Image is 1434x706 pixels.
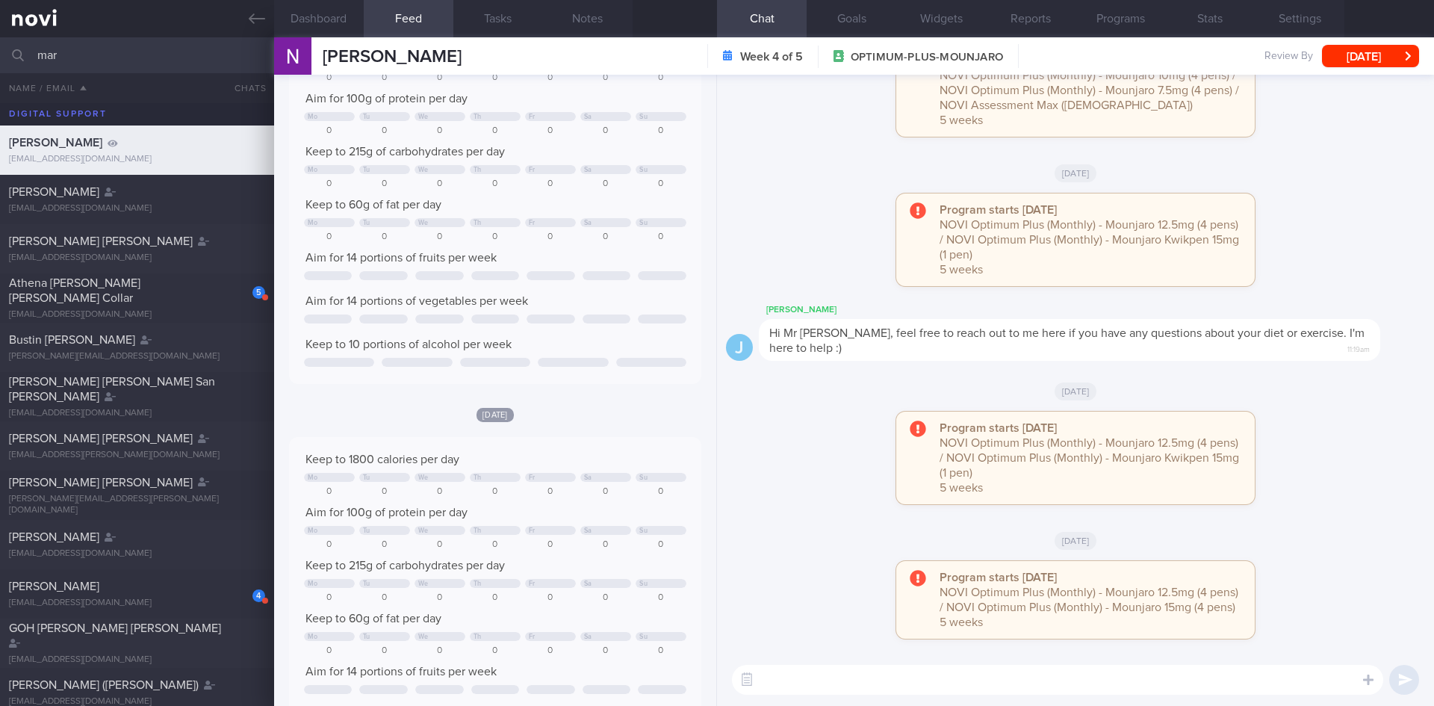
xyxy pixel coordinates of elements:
[584,474,592,482] div: Sa
[639,474,648,482] div: Su
[252,589,265,602] div: 4
[940,204,1057,216] strong: Program starts [DATE]
[1055,383,1097,400] span: [DATE]
[418,166,429,174] div: We
[470,72,521,84] div: 0
[470,126,521,137] div: 0
[305,146,505,158] span: Keep to 215g of carbohydrates per day
[359,592,410,604] div: 0
[9,277,140,304] span: Athena [PERSON_NAME] [PERSON_NAME] Collar
[363,166,370,174] div: Tu
[305,507,468,518] span: Aim for 100g of protein per day
[308,166,318,174] div: Mo
[940,114,983,126] span: 5 weeks
[305,560,505,572] span: Keep to 215g of carbohydrates per day
[529,166,536,174] div: Fr
[580,539,631,551] div: 0
[418,633,429,641] div: We
[525,645,576,657] div: 0
[525,179,576,190] div: 0
[418,580,429,588] div: We
[415,179,465,190] div: 0
[769,327,1365,354] span: Hi Mr [PERSON_NAME], feel free to reach out to me here if you have any questions about your diet ...
[9,351,265,362] div: [PERSON_NAME][EMAIL_ADDRESS][DOMAIN_NAME]
[474,219,482,227] div: Th
[304,486,355,498] div: 0
[580,486,631,498] div: 0
[474,527,482,535] div: Th
[636,179,686,190] div: 0
[525,592,576,604] div: 0
[529,113,536,121] div: Fr
[415,232,465,243] div: 0
[9,137,102,149] span: [PERSON_NAME]
[363,633,370,641] div: Tu
[580,72,631,84] div: 0
[580,592,631,604] div: 0
[584,219,592,227] div: Sa
[363,527,370,535] div: Tu
[214,73,274,103] button: Chats
[9,309,265,321] div: [EMAIL_ADDRESS][DOMAIN_NAME]
[470,539,521,551] div: 0
[323,48,462,66] span: [PERSON_NAME]
[304,72,355,84] div: 0
[418,474,429,482] div: We
[580,126,631,137] div: 0
[474,166,482,174] div: Th
[470,645,521,657] div: 0
[1322,45,1419,67] button: [DATE]
[1055,532,1097,550] span: [DATE]
[940,422,1057,434] strong: Program starts [DATE]
[477,408,514,422] span: [DATE]
[305,93,468,105] span: Aim for 100g of protein per day
[639,219,648,227] div: Su
[639,113,648,121] div: Su
[525,539,576,551] div: 0
[470,592,521,604] div: 0
[9,186,99,198] span: [PERSON_NAME]
[304,126,355,137] div: 0
[470,232,521,243] div: 0
[940,437,1239,479] span: NOVI Optimum Plus (Monthly) - Mounjaro 12.5mg (4 pens) / NOVI Optimum Plus (Monthly) - Mounjaro K...
[639,527,648,535] div: Su
[580,179,631,190] div: 0
[305,338,512,350] span: Keep to 10 portions of alcohol per week
[308,633,318,641] div: Mo
[474,474,482,482] div: Th
[359,486,410,498] div: 0
[359,539,410,551] div: 0
[304,179,355,190] div: 0
[474,580,482,588] div: Th
[740,49,803,64] strong: Week 4 of 5
[940,482,983,494] span: 5 weeks
[525,486,576,498] div: 0
[308,527,318,535] div: Mo
[470,486,521,498] div: 0
[636,645,686,657] div: 0
[9,477,193,489] span: [PERSON_NAME] [PERSON_NAME]
[580,645,631,657] div: 0
[9,376,215,403] span: [PERSON_NAME] [PERSON_NAME] San [PERSON_NAME]
[759,301,1425,319] div: [PERSON_NAME]
[474,633,482,641] div: Th
[636,126,686,137] div: 0
[418,219,429,227] div: We
[9,531,99,543] span: [PERSON_NAME]
[9,253,265,264] div: [EMAIL_ADDRESS][DOMAIN_NAME]
[304,539,355,551] div: 0
[9,679,199,691] span: [PERSON_NAME] ([PERSON_NAME])
[308,474,318,482] div: Mo
[1347,341,1370,355] span: 11:19am
[639,166,648,174] div: Su
[636,232,686,243] div: 0
[940,219,1239,261] span: NOVI Optimum Plus (Monthly) - Mounjaro 12.5mg (4 pens) / NOVI Optimum Plus (Monthly) - Mounjaro K...
[940,264,983,276] span: 5 weeks
[474,113,482,121] div: Th
[529,527,536,535] div: Fr
[359,645,410,657] div: 0
[9,235,193,247] span: [PERSON_NAME] [PERSON_NAME]
[415,645,465,657] div: 0
[940,586,1238,613] span: NOVI Optimum Plus (Monthly) - Mounjaro 12.5mg (4 pens) / NOVI Optimum Plus (Monthly) - Mounjaro 1...
[9,654,265,666] div: [EMAIL_ADDRESS][DOMAIN_NAME]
